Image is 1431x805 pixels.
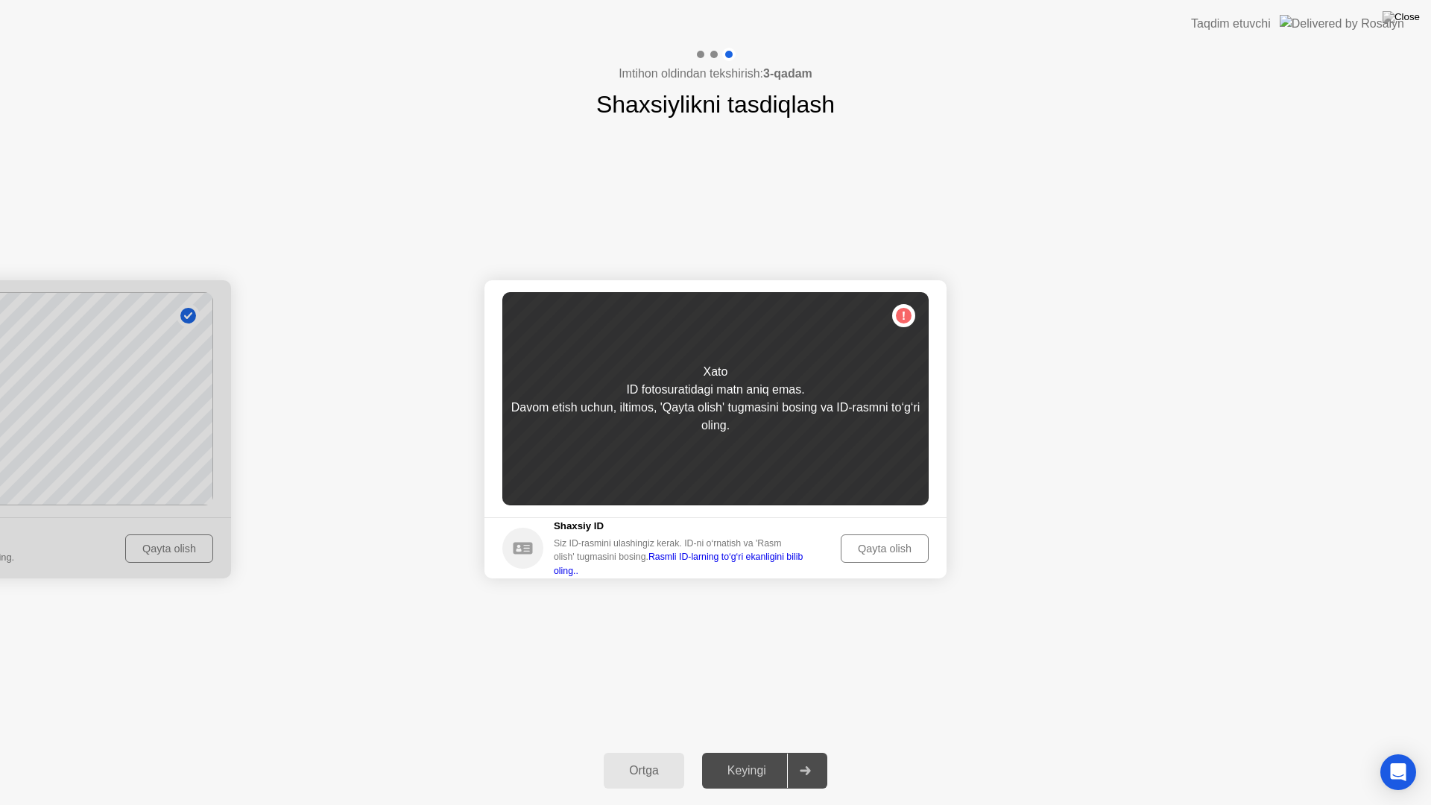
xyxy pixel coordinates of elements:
img: Delivered by Rosalyn [1280,15,1404,32]
h1: Shaxsiylikni tasdiqlash [596,86,835,122]
button: Keyingi [702,753,827,789]
div: Open Intercom Messenger [1380,754,1416,790]
div: ID fotosuratidagi matn aniq emas. [626,381,804,399]
h5: Shaxsiy ID [554,519,804,534]
button: Qayta olish [841,534,929,563]
div: Xato [704,363,728,381]
b: 3-qadam [763,67,812,80]
h4: Imtihon oldindan tekshirish: [619,65,812,83]
button: Ortga [604,753,684,789]
div: Qayta olish [846,543,923,555]
div: Keyingi [707,764,787,777]
div: Taqdim etuvchi [1191,15,1271,33]
div: Davom etish uchun, iltimos, 'Qayta olish' tugmasini bosing va ID-rasmni to‘g‘ri oling. [502,399,929,435]
div: Ortga [608,764,680,777]
a: Rasmli ID-larning to‘g‘ri ekanligini bilib oling.. [554,552,803,575]
img: Close [1383,11,1420,23]
div: Siz ID-rasmini ulashingiz kerak. ID-ni o‘rnatish va 'Rasm olish' tugmasini bosing. [554,537,804,578]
